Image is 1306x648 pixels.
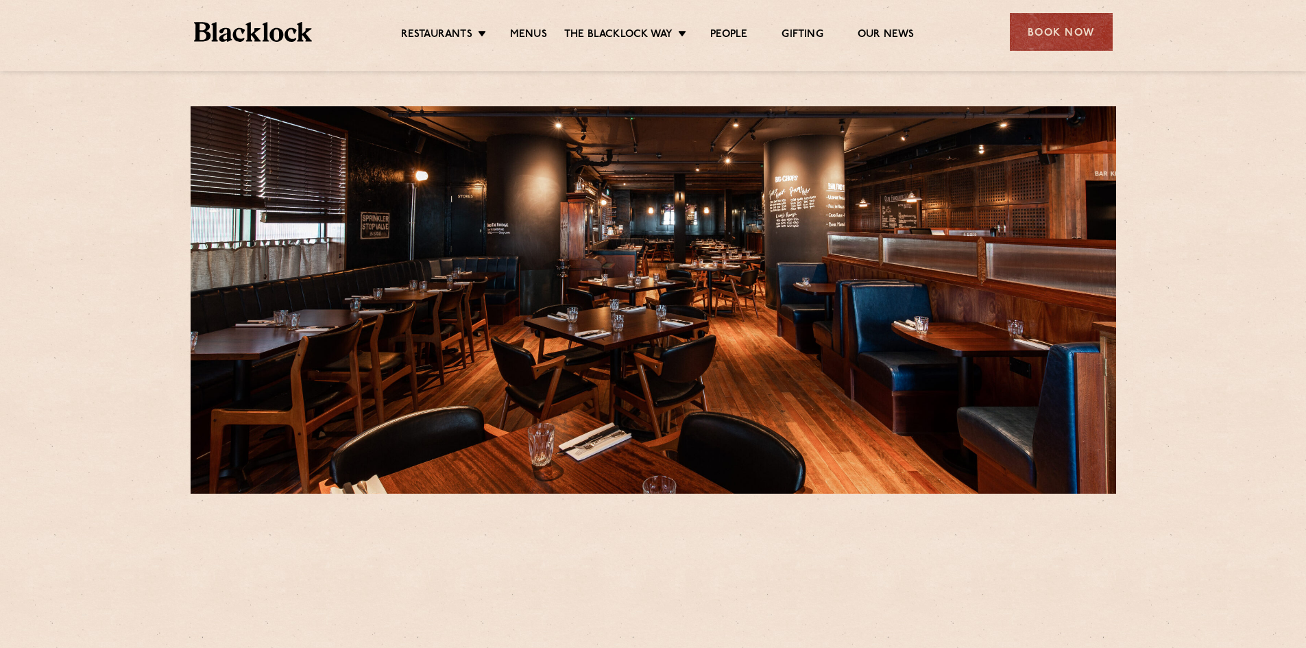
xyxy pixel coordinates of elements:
a: People [710,28,747,43]
a: Gifting [782,28,823,43]
a: The Blacklock Way [564,28,673,43]
div: Book Now [1010,13,1113,51]
a: Our News [858,28,915,43]
a: Restaurants [401,28,472,43]
img: BL_Textured_Logo-footer-cropped.svg [194,22,313,42]
a: Menus [510,28,547,43]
